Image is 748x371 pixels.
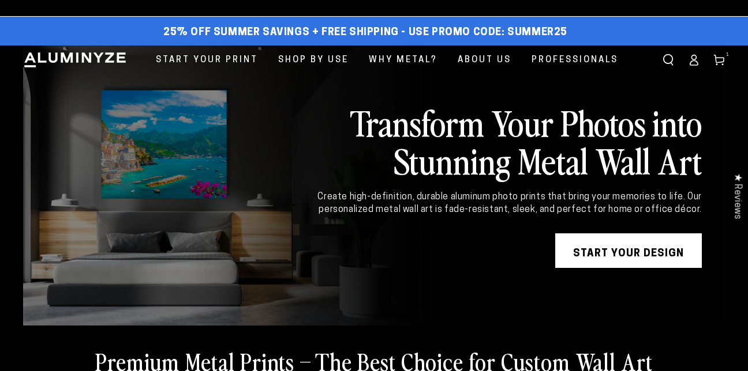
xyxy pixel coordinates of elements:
a: Professionals [523,46,627,75]
span: Why Metal? [369,52,437,68]
span: 1 [726,51,730,59]
span: Start Your Print [156,52,258,68]
div: Click to open Judge.me floating reviews tab [726,164,748,228]
a: About Us [449,46,520,75]
summary: Search our site [656,47,681,73]
span: Shop By Use [278,52,349,68]
a: Start Your Print [147,46,267,75]
span: Professionals [532,52,618,68]
img: Aluminyze [23,51,127,69]
span: About Us [458,52,511,68]
a: START YOUR DESIGN [555,233,702,268]
h2: Transform Your Photos into Stunning Metal Wall Art [283,103,702,179]
span: 25% off Summer Savings + Free Shipping - Use Promo Code: SUMMER25 [163,26,567,39]
div: Create high-definition, durable aluminum photo prints that bring your memories to life. Our perso... [283,191,702,217]
a: Why Metal? [360,46,446,75]
a: Shop By Use [270,46,357,75]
